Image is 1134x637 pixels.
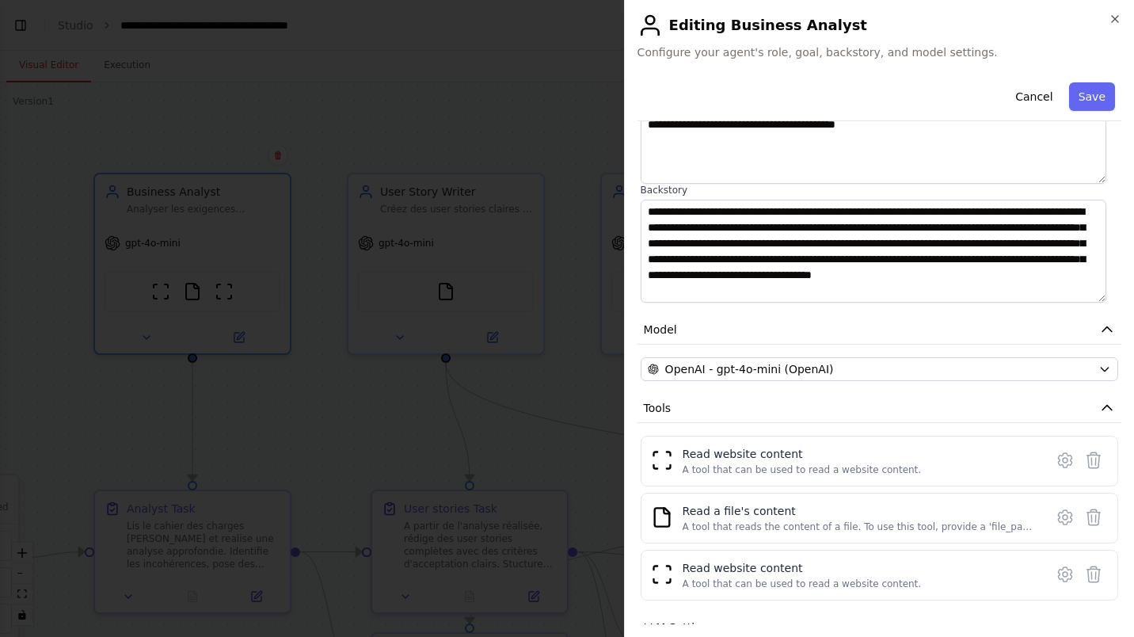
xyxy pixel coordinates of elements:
div: Read website content [683,446,922,462]
button: Configure tool [1051,560,1079,589]
div: Read a file's content [683,503,1035,519]
h2: Editing Business Analyst [637,13,1121,38]
button: Save [1069,82,1115,111]
button: Configure tool [1051,503,1079,532]
button: Cancel [1006,82,1062,111]
button: Model [637,315,1121,345]
button: Delete tool [1079,503,1108,532]
span: OpenAI - gpt-4o-mini (OpenAI) [665,361,834,377]
div: A tool that can be used to read a website content. [683,578,922,590]
span: Model [644,322,677,338]
span: LLM Settings [644,620,715,635]
img: ScrapeWebsiteTool [651,563,673,586]
div: Read website content [683,560,922,576]
div: A tool that reads the content of a file. To use this tool, provide a 'file_path' parameter with t... [683,521,1035,533]
button: Delete tool [1079,560,1108,589]
button: OpenAI - gpt-4o-mini (OpenAI) [641,357,1118,381]
span: Tools [644,400,672,416]
img: ScrapeWebsiteTool [651,449,673,471]
div: A tool that can be used to read a website content. [683,463,922,476]
button: Tools [637,394,1121,423]
span: Configure your agent's role, goal, backstory, and model settings. [637,44,1121,60]
button: Delete tool [1079,446,1108,475]
label: Backstory [641,184,1118,196]
img: FileReadTool [651,506,673,528]
button: Configure tool [1051,446,1079,475]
